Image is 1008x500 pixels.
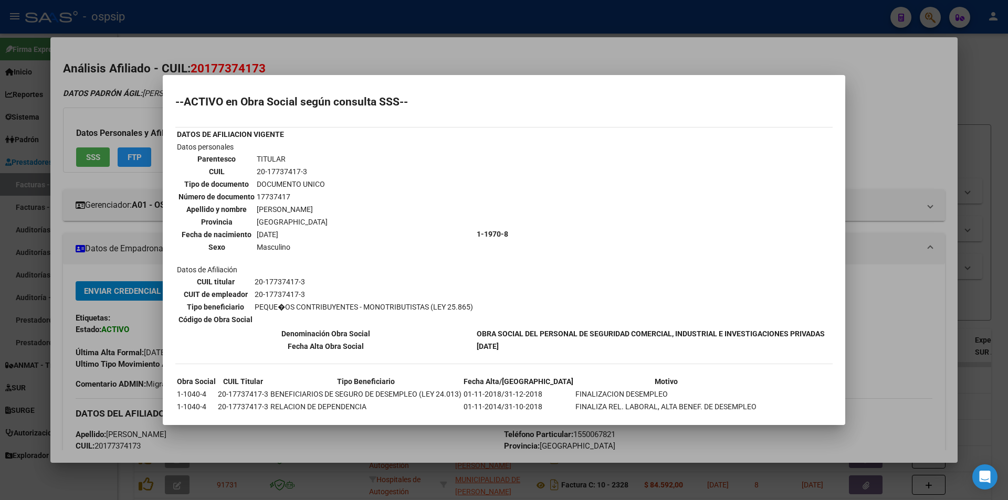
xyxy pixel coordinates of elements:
[178,314,253,325] th: Código de Obra Social
[254,301,474,313] td: PEQUE�OS CONTRIBUYENTES - MONOTRIBUTISTAS (LEY 25.865)
[256,191,328,203] td: 17737417
[178,229,255,240] th: Fecha de nacimiento
[463,388,574,400] td: 01-11-2018/31-12-2018
[176,376,216,387] th: Obra Social
[178,153,255,165] th: Parentesco
[254,276,474,288] td: 20-17737417-3
[256,166,328,177] td: 20-17737417-3
[177,130,284,139] b: DATOS DE AFILIACION VIGENTE
[178,166,255,177] th: CUIL
[575,388,757,400] td: FINALIZACION DESEMPLEO
[477,329,825,338] b: OBRA SOCIAL DEL PERSONAL DE SEGURIDAD COMERCIAL, INDUSTRIAL E INVESTIGACIONES PRIVADAS
[176,401,216,412] td: 1-1040-4
[176,141,475,327] td: Datos personales Datos de Afiliación
[178,276,253,288] th: CUIL titular
[270,376,462,387] th: Tipo Beneficiario
[256,204,328,215] td: [PERSON_NAME]
[256,241,328,253] td: Masculino
[256,178,328,190] td: DOCUMENTO UNICO
[463,376,574,387] th: Fecha Alta/[GEOGRAPHIC_DATA]
[575,401,757,412] td: FINALIZA REL. LABORAL, ALTA BENEF. DE DESEMPLEO
[176,341,475,352] th: Fecha Alta Obra Social
[575,376,757,387] th: Motivo
[178,216,255,228] th: Provincia
[217,401,269,412] td: 20-17737417-3
[972,464,997,490] div: Open Intercom Messenger
[217,376,269,387] th: CUIL Titular
[256,216,328,228] td: [GEOGRAPHIC_DATA]
[176,328,475,339] th: Denominación Obra Social
[256,153,328,165] td: TITULAR
[270,388,462,400] td: BENEFICIARIOS DE SEGURO DE DESEMPLEO (LEY 24.013)
[477,230,508,238] b: 1-1970-8
[176,388,216,400] td: 1-1040-4
[463,401,574,412] td: 01-11-2014/31-10-2018
[270,401,462,412] td: RELACION DE DEPENDENCIA
[178,204,255,215] th: Apellido y nombre
[254,289,474,300] td: 20-17737417-3
[175,97,833,107] h2: --ACTIVO en Obra Social según consulta SSS--
[217,388,269,400] td: 20-17737417-3
[256,229,328,240] td: [DATE]
[178,191,255,203] th: Número de documento
[178,241,255,253] th: Sexo
[178,289,253,300] th: CUIT de empleador
[178,178,255,190] th: Tipo de documento
[477,342,499,350] b: [DATE]
[178,301,253,313] th: Tipo beneficiario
